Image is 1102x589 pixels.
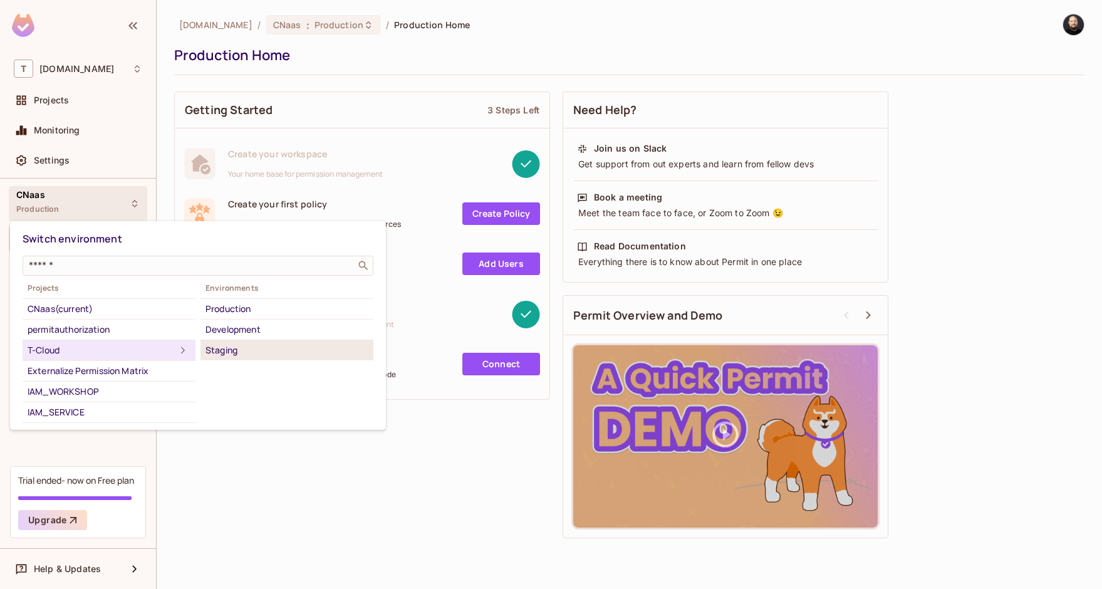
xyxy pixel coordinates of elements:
[28,301,190,316] div: CNaas (current)
[205,322,368,337] div: Development
[28,322,190,337] div: permitauthorization
[23,232,122,246] span: Switch environment
[200,283,373,293] span: Environments
[205,343,368,358] div: Staging
[28,405,190,420] div: IAM_SERVICE
[28,363,190,378] div: Externalize Permission Matrix
[28,343,175,358] div: T-Cloud
[23,283,195,293] span: Projects
[28,384,190,399] div: IAM_WORKSHOP
[205,301,368,316] div: Production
